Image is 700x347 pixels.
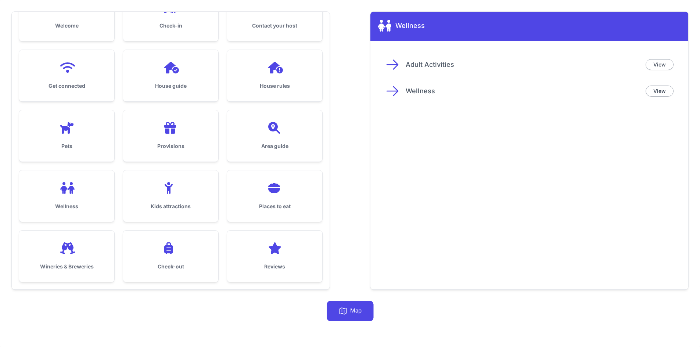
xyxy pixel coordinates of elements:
[31,263,103,270] h3: Wineries & Breweries
[123,50,218,101] a: House guide
[227,110,322,162] a: Area guide
[227,170,322,222] a: Places to eat
[395,21,425,31] h2: Wellness
[31,142,103,150] h3: Pets
[135,263,207,270] h3: Check-out
[646,86,674,97] a: View
[135,22,207,29] h3: Check-in
[19,231,114,282] a: Wineries & Breweries
[135,82,207,90] h3: House guide
[31,22,103,29] h3: Welcome
[19,170,114,222] a: Wellness
[31,203,103,210] h3: Wellness
[135,142,207,150] h3: Provisions
[227,50,322,101] a: House rules
[239,22,310,29] h3: Contact your host
[227,231,322,282] a: Reviews
[239,82,310,90] h3: House rules
[19,50,114,101] a: Get connected
[31,82,103,90] h3: Get connected
[19,110,114,162] a: Pets
[123,170,218,222] a: Kids attractions
[239,142,310,150] h3: Area guide
[239,263,310,270] h3: Reviews
[135,203,207,210] h3: Kids attractions
[239,203,310,210] h3: Places to eat
[646,59,674,70] a: View
[406,59,640,70] p: Adult Activities
[123,110,218,162] a: Provisions
[406,86,640,96] p: Wellness
[123,231,218,282] a: Check-out
[350,307,362,315] p: Map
